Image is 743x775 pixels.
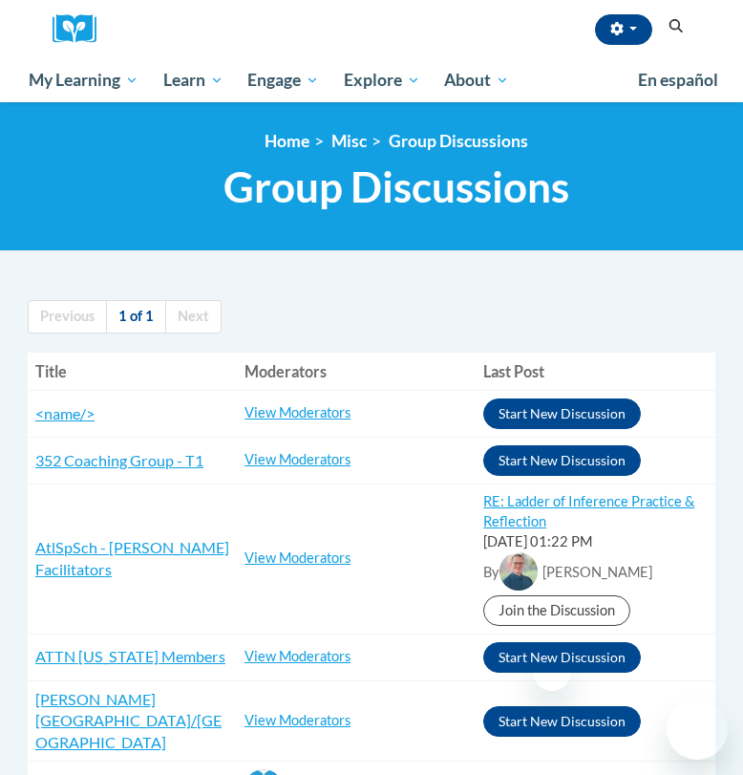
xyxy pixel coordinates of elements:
a: Learn [151,58,236,102]
button: Start New Discussion [483,706,641,737]
span: Moderators [244,362,327,380]
img: Nathan Thompson [499,552,538,591]
button: Search [662,15,690,38]
a: Next [165,300,222,334]
a: View Moderators [244,451,350,467]
span: [PERSON_NAME] [542,564,652,580]
a: En español [626,60,731,100]
div: Main menu [14,58,731,102]
a: AtlSpSch - [PERSON_NAME] Facilitators [35,538,229,578]
iframe: Close message [533,653,571,691]
span: En español [638,70,718,90]
div: [DATE] 01:22 PM [483,532,708,552]
a: Previous [28,300,107,334]
span: My Learning [29,69,138,92]
a: View Moderators [244,404,350,420]
span: Misc [331,131,367,151]
a: Join the Discussion [483,595,630,626]
a: ATTN [US_STATE] Members [35,647,225,665]
span: About [444,69,509,92]
button: Start New Discussion [483,642,641,673]
button: Start New Discussion [483,445,641,476]
button: Account Settings [595,14,652,45]
a: 352 Coaching Group - T1 [35,451,203,469]
nav: Page navigation col-md-12 [28,300,715,334]
img: Logo brand [53,14,110,44]
a: Explore [331,58,433,102]
span: Explore [344,69,420,92]
button: Start New Discussion [483,398,641,429]
a: RE: Ladder of Inference Practice & Reflection [483,493,694,529]
span: By [483,564,499,580]
a: [PERSON_NAME][GEOGRAPHIC_DATA]/[GEOGRAPHIC_DATA] [35,690,222,751]
span: Group Discussions [223,161,569,212]
a: 1 of 1 [106,300,166,334]
a: About [433,58,522,102]
span: Learn [163,69,223,92]
a: View Moderators [244,549,350,566]
span: Engage [247,69,319,92]
iframe: Button to launch messaging window [667,699,728,760]
a: Engage [235,58,331,102]
a: My Learning [16,58,151,102]
a: View Moderators [244,712,350,728]
a: Home [265,131,309,151]
a: View Moderators [244,648,350,664]
a: Group Discussions [389,131,528,151]
a: Cox Campus [53,14,110,44]
a: <name/> [35,404,95,422]
span: Last Post [483,362,544,380]
span: Title [35,362,67,380]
